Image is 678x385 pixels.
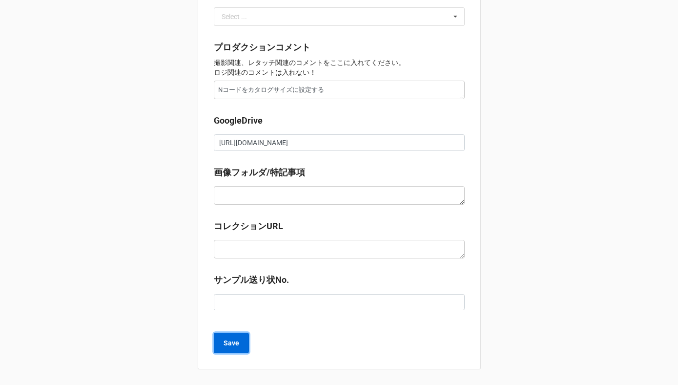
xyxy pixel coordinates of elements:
b: Save [224,338,239,348]
p: 撮影関連、レタッチ関連のコメントをここに入れてください。 ロジ関連のコメントは入れない！ [214,58,465,77]
label: プロダクションコメント [214,41,310,54]
label: 画像フォルダ/特記事項 [214,166,305,179]
button: Save [214,333,249,353]
textarea: Nコードをカタログサイズに設定する [214,81,465,99]
label: サンプル送り状No. [214,273,289,287]
div: Select ... [222,13,247,20]
label: コレクションURL [214,219,283,233]
label: GoogleDrive [214,114,263,128]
